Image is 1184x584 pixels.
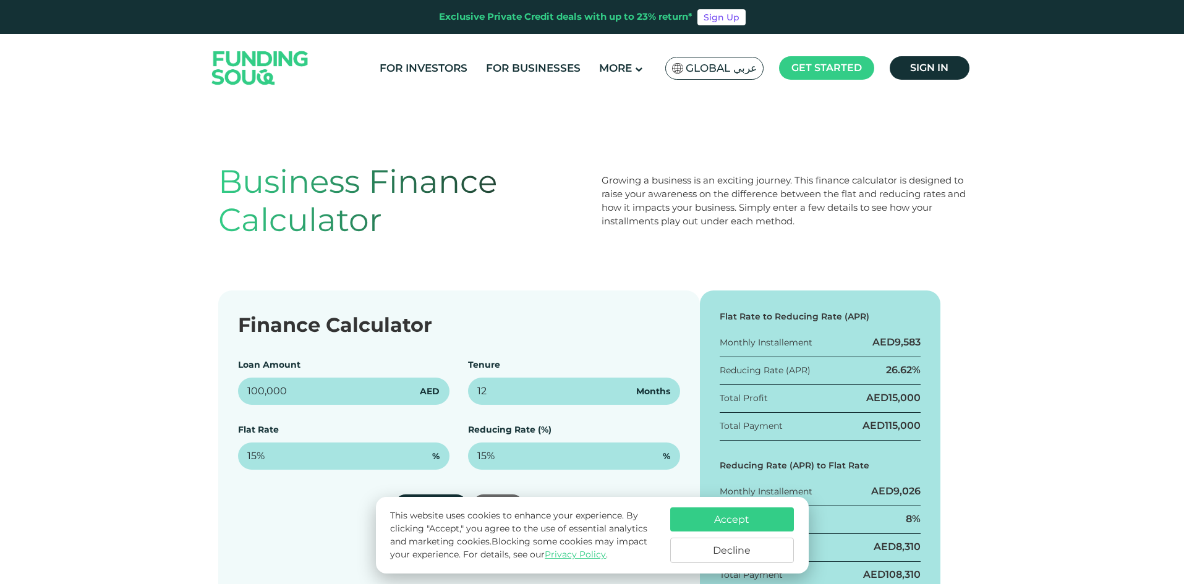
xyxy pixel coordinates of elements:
[686,61,757,75] span: Global عربي
[439,10,692,24] div: Exclusive Private Credit deals with up to 23% return*
[791,62,862,74] span: Get started
[910,62,948,74] span: Sign in
[218,163,583,240] h1: Business Finance Calculator
[862,419,921,433] div: AED
[906,512,921,526] div: 8%
[720,392,768,405] div: Total Profit
[886,363,921,377] div: 26.62%
[893,485,921,497] span: 9,026
[670,507,794,531] button: Accept
[377,58,471,78] a: For Investors
[874,540,921,554] div: AED
[238,359,300,370] label: Loan Amount
[720,310,921,323] div: Flat Rate to Reducing Rate (APR)
[720,485,812,498] div: Monthly Installement
[872,336,921,349] div: AED
[483,58,584,78] a: For Businesses
[394,494,467,517] button: Calculate
[720,420,783,433] div: Total Payment
[468,424,552,435] label: Reducing Rate (%)
[390,509,657,561] p: This website uses cookies to enhance your experience. By clicking "Accept," you agree to the use ...
[888,392,921,404] span: 15,000
[866,391,921,405] div: AED
[200,36,321,99] img: Logo
[885,420,921,431] span: 115,000
[468,359,500,370] label: Tenure
[472,494,524,517] button: Clear
[720,336,812,349] div: Monthly Installement
[390,536,647,560] span: Blocking some cookies may impact your experience.
[895,336,921,348] span: 9,583
[599,62,632,74] span: More
[672,63,683,74] img: SA Flag
[238,310,680,340] div: Finance Calculator
[890,56,969,80] a: Sign in
[720,459,921,472] div: Reducing Rate (APR) to Flat Rate
[871,485,921,498] div: AED
[720,364,811,377] div: Reducing Rate (APR)
[463,549,608,560] span: For details, see our .
[432,450,440,463] span: %
[602,174,966,228] div: Growing a business is an exciting journey. This finance calculator is designed to raise your awar...
[720,569,783,582] div: Total Payment
[238,424,279,435] label: Flat Rate
[896,541,921,552] span: 8,310
[863,568,921,582] div: AED
[663,450,670,463] span: %
[697,9,746,25] a: Sign Up
[545,549,606,560] a: Privacy Policy
[670,538,794,563] button: Decline
[636,385,670,398] span: Months
[420,385,440,398] span: AED
[885,569,921,580] span: 108,310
